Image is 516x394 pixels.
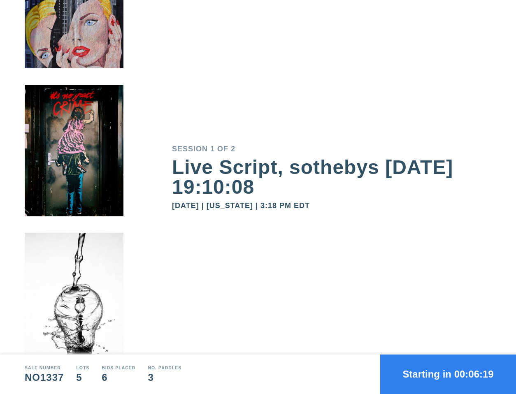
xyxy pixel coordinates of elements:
[102,373,135,382] div: 6
[172,145,491,153] div: Session 1 of 2
[76,373,89,382] div: 5
[102,366,135,371] div: Bids Placed
[76,366,89,371] div: Lots
[172,158,491,197] div: Live Script, sothebys [DATE] 19:10:08
[172,202,491,209] div: [DATE] | [US_STATE] | 3:18 PM EDT
[148,366,181,371] div: No. Paddles
[25,373,64,382] div: NO1337
[25,0,123,85] img: small
[25,366,64,371] div: Sale number
[25,85,123,233] img: small
[380,355,516,394] button: Starting in 00:06:19
[148,373,181,382] div: 3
